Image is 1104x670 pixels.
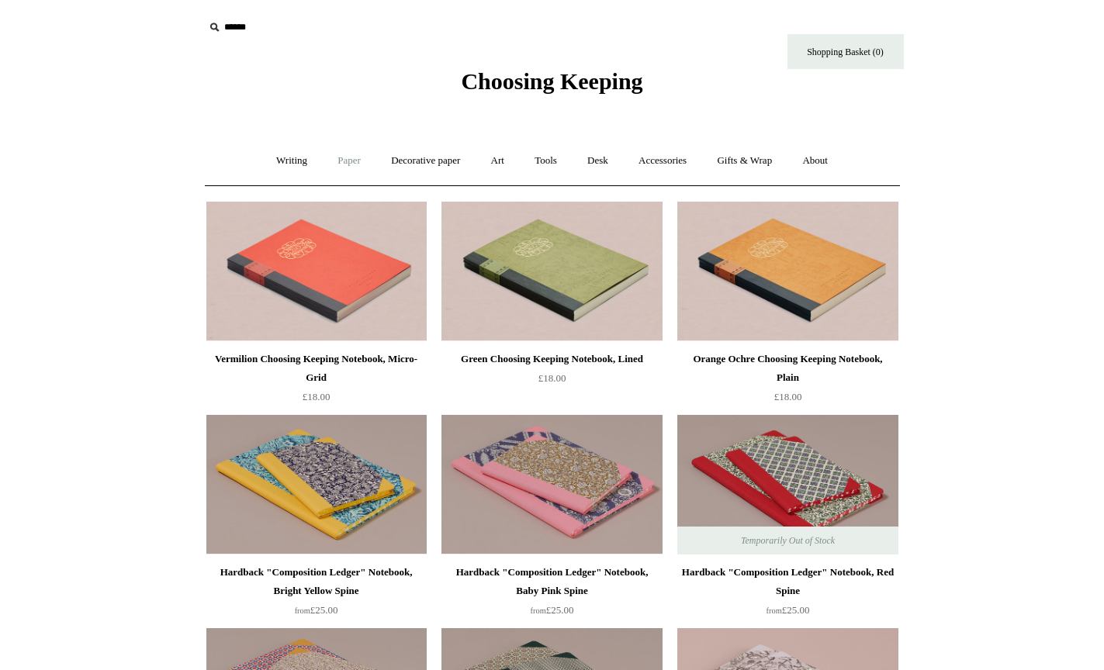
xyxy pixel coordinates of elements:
img: Orange Ochre Choosing Keeping Notebook, Plain [677,202,898,341]
span: £18.00 [774,391,802,402]
a: Green Choosing Keeping Notebook, Lined Green Choosing Keeping Notebook, Lined [441,202,662,341]
a: Hardback "Composition Ledger" Notebook, Red Spine Hardback "Composition Ledger" Notebook, Red Spi... [677,415,898,554]
div: Orange Ochre Choosing Keeping Notebook, Plain [681,350,894,387]
a: Hardback "Composition Ledger" Notebook, Baby Pink Spine Hardback "Composition Ledger" Notebook, B... [441,415,662,554]
img: Hardback "Composition Ledger" Notebook, Red Spine [677,415,898,554]
span: Choosing Keeping [461,68,642,94]
a: Shopping Basket (0) [787,34,904,69]
div: Green Choosing Keeping Notebook, Lined [445,350,658,368]
span: £18.00 [538,372,566,384]
a: Green Choosing Keeping Notebook, Lined £18.00 [441,350,662,413]
a: Gifts & Wrap [703,140,786,181]
span: £25.00 [295,604,338,616]
img: Hardback "Composition Ledger" Notebook, Bright Yellow Spine [206,415,427,554]
div: Vermilion Choosing Keeping Notebook, Micro-Grid [210,350,423,387]
a: Hardback "Composition Ledger" Notebook, Red Spine from£25.00 [677,563,898,627]
div: Hardback "Composition Ledger" Notebook, Red Spine [681,563,894,600]
a: Writing [262,140,321,181]
a: Hardback "Composition Ledger" Notebook, Bright Yellow Spine from£25.00 [206,563,427,627]
a: Hardback "Composition Ledger" Notebook, Bright Yellow Spine Hardback "Composition Ledger" Noteboo... [206,415,427,554]
img: Green Choosing Keeping Notebook, Lined [441,202,662,341]
span: from [767,606,782,615]
a: Tools [521,140,571,181]
div: Hardback "Composition Ledger" Notebook, Bright Yellow Spine [210,563,423,600]
a: Decorative paper [377,140,474,181]
span: £18.00 [303,391,331,402]
a: Orange Ochre Choosing Keeping Notebook, Plain £18.00 [677,350,898,413]
div: Hardback "Composition Ledger" Notebook, Baby Pink Spine [445,563,658,600]
span: £25.00 [531,604,574,616]
a: Vermilion Choosing Keeping Notebook, Micro-Grid £18.00 [206,350,427,413]
a: Art [477,140,518,181]
a: Paper [324,140,375,181]
a: Orange Ochre Choosing Keeping Notebook, Plain Orange Ochre Choosing Keeping Notebook, Plain [677,202,898,341]
span: from [531,606,546,615]
a: About [788,140,842,181]
span: £25.00 [767,604,810,616]
img: Hardback "Composition Ledger" Notebook, Baby Pink Spine [441,415,662,554]
img: Vermilion Choosing Keeping Notebook, Micro-Grid [206,202,427,341]
a: Accessories [625,140,701,181]
span: from [295,606,310,615]
a: Vermilion Choosing Keeping Notebook, Micro-Grid Vermilion Choosing Keeping Notebook, Micro-Grid [206,202,427,341]
span: Temporarily Out of Stock [725,527,850,554]
a: Hardback "Composition Ledger" Notebook, Baby Pink Spine from£25.00 [441,563,662,627]
a: Desk [573,140,622,181]
a: Choosing Keeping [461,81,642,92]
